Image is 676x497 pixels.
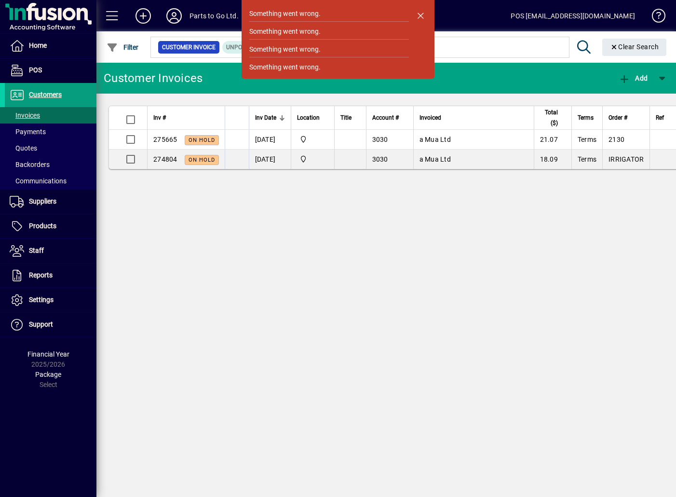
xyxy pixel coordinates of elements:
span: Clear Search [610,43,659,51]
span: Location [297,112,320,123]
span: Reports [29,271,53,279]
a: Payments [5,124,96,140]
span: Quotes [10,144,37,152]
div: Invoiced [419,112,528,123]
a: Communications [5,173,96,189]
a: Knowledge Base [645,2,664,33]
span: Support [29,320,53,328]
span: Customer Invoice [162,42,216,52]
div: Inv Date [255,112,285,123]
div: Title [340,112,360,123]
span: 274804 [153,155,177,163]
a: Support [5,313,96,337]
span: Account # [372,112,399,123]
span: Terms [578,136,596,143]
span: Terms [578,155,596,163]
span: 275665 [153,136,177,143]
span: Backorders [10,161,50,168]
span: Inv # [153,112,166,123]
span: Staff [29,247,44,254]
div: Parts to Go Ltd. [189,8,239,24]
span: Invoiced [419,112,441,123]
a: Quotes [5,140,96,156]
a: Suppliers [5,190,96,214]
span: 2130 [608,136,624,143]
div: Location [297,112,328,123]
span: Communications [10,177,67,185]
span: Payments [10,128,46,136]
span: Invoices [10,111,40,119]
span: 3030 [372,136,388,143]
span: a Mua Ltd [419,155,451,163]
span: Customers [29,91,62,98]
div: POS [EMAIL_ADDRESS][DOMAIN_NAME] [511,8,635,24]
td: [DATE] [249,130,291,150]
span: 3030 [372,155,388,163]
a: Backorders [5,156,96,173]
span: Home [29,41,47,49]
span: Unposted [226,44,256,51]
button: Add [616,69,650,87]
span: Products [29,222,56,230]
div: Ref [656,112,673,123]
span: Ref [656,112,664,123]
span: Package [35,371,61,378]
a: Home [5,34,96,58]
div: Total ($) [540,107,567,128]
span: On hold [189,157,215,163]
div: Inv # [153,112,219,123]
a: Staff [5,239,96,263]
span: Settings [29,296,54,304]
td: 21.07 [534,130,571,150]
button: Filter [104,39,141,56]
a: Settings [5,288,96,312]
div: Order # [608,112,644,123]
span: Order # [608,112,627,123]
div: Customer Invoices [104,70,203,86]
span: Title [340,112,352,123]
a: Reports [5,263,96,288]
span: Suppliers [29,197,56,205]
span: Filter [107,43,139,51]
mat-chip: Customer Invoice Status: Unposted [222,41,271,54]
span: Total ($) [540,107,558,128]
button: Clear [602,39,667,56]
span: a Mua Ltd [419,136,451,143]
div: Something went wrong. [249,62,321,72]
div: Account # [372,112,407,123]
span: Terms [578,112,594,123]
span: Financial Year [27,350,69,358]
span: DAE - Bulk Store [297,134,328,145]
td: [DATE] [249,150,291,169]
a: Products [5,214,96,238]
span: DAE - Bulk Store [297,154,328,165]
span: POS [29,66,42,74]
button: Profile [159,7,189,25]
td: 18.09 [534,150,571,169]
span: On hold [189,137,215,143]
span: IRRIGATOR [608,155,644,163]
span: Inv Date [255,112,276,123]
a: POS [5,58,96,83]
button: Add [128,7,159,25]
a: Invoices [5,107,96,124]
span: Add [619,74,648,82]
